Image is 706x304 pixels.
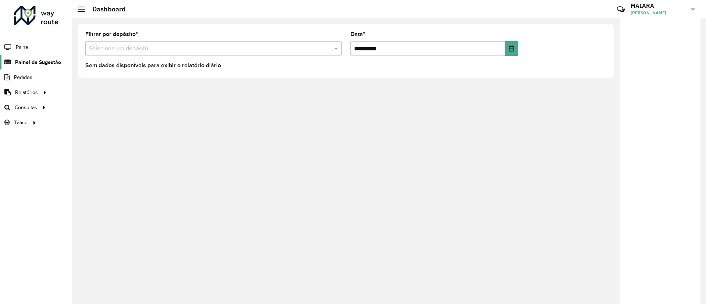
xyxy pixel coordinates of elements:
[505,41,518,56] button: Choose Date
[85,61,221,70] label: Sem dados disponíveis para exibir o relatório diário
[631,2,686,9] h3: MAIARA
[14,119,28,126] span: Tático
[15,104,37,111] span: Consultas
[85,5,126,13] h2: Dashboard
[613,1,629,17] a: Contato Rápido
[631,10,686,16] span: [PERSON_NAME]
[85,30,138,39] label: Filtrar por depósito
[16,43,29,51] span: Painel
[15,89,38,96] span: Relatórios
[14,74,32,81] span: Pedidos
[350,30,365,39] label: Data
[15,58,61,66] span: Painel de Sugestão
